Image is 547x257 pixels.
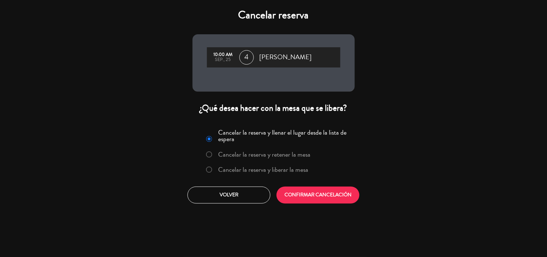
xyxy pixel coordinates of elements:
button: CONFIRMAR CANCELACIÓN [277,187,359,204]
label: Cancelar la reserva y llenar el lugar desde la lista de espera [218,129,350,142]
span: [PERSON_NAME] [260,52,312,63]
div: ¿Qué desea hacer con la mesa que se libera? [193,103,355,114]
h4: Cancelar reserva [193,9,355,22]
label: Cancelar la reserva y retener la mesa [218,151,310,158]
div: sep., 25 [211,57,236,62]
button: Volver [188,187,270,204]
span: 4 [239,50,254,65]
label: Cancelar la reserva y liberar la mesa [218,166,308,173]
div: 10:00 AM [211,52,236,57]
